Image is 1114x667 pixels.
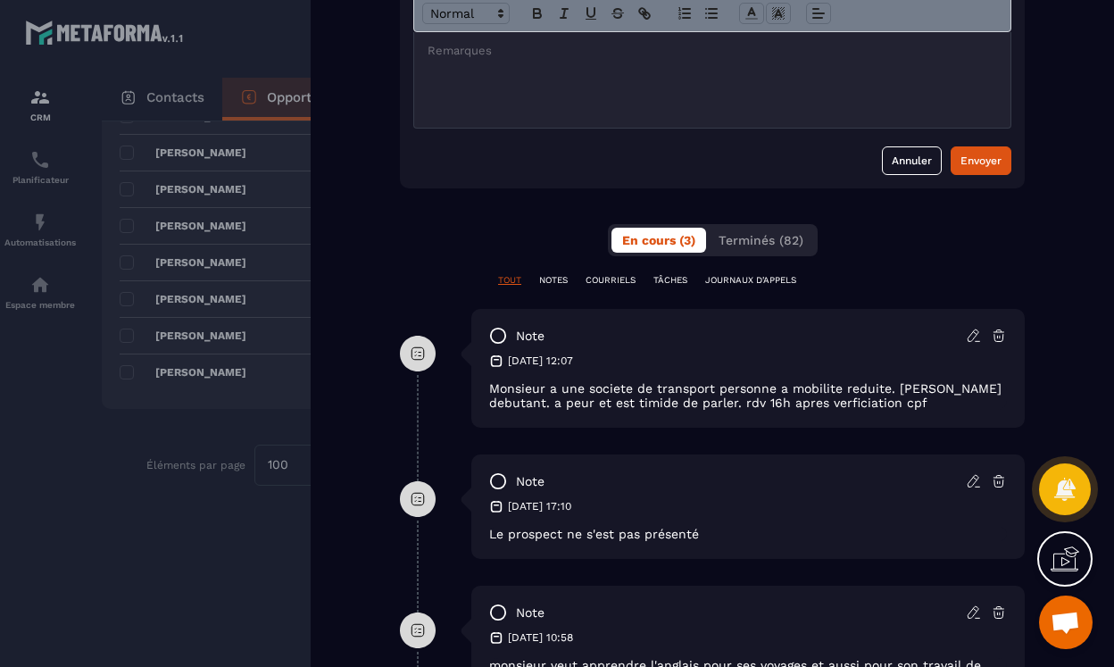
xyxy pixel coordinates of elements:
[653,274,687,287] p: TÂCHES
[489,527,1007,541] p: Le prospect ne s'est pas présenté
[516,604,545,621] p: note
[960,152,1002,170] div: Envoyer
[1039,596,1093,649] a: Ouvrir le chat
[611,228,706,253] button: En cours (3)
[705,274,796,287] p: JOURNAUX D'APPELS
[516,328,545,345] p: note
[508,354,573,368] p: [DATE] 12:07
[508,499,571,513] p: [DATE] 17:10
[489,381,1007,410] p: Monsieur a une societe de transport personne a mobilite reduite. [PERSON_NAME] debutant. a peur e...
[516,473,545,490] p: note
[539,274,568,287] p: NOTES
[622,233,695,247] span: En cours (3)
[508,630,573,645] p: [DATE] 10:58
[719,233,803,247] span: Terminés (82)
[498,274,521,287] p: TOUT
[586,274,636,287] p: COURRIELS
[951,146,1011,175] button: Envoyer
[882,146,942,175] button: Annuler
[708,228,814,253] button: Terminés (82)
